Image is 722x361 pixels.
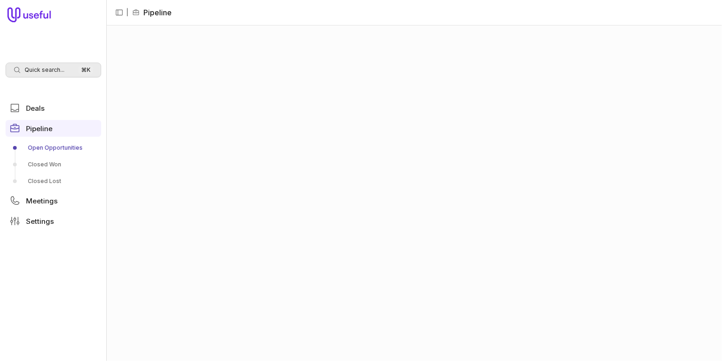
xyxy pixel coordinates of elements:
[6,140,101,189] div: Pipeline submenu
[6,140,101,155] a: Open Opportunities
[126,7,129,18] span: |
[132,7,172,18] li: Pipeline
[26,197,58,204] span: Meetings
[6,157,101,172] a: Closed Won
[26,218,54,225] span: Settings
[26,105,45,112] span: Deals
[6,213,101,229] a: Settings
[6,192,101,209] a: Meetings
[25,66,64,74] span: Quick search...
[112,6,126,19] button: Collapse sidebar
[6,120,101,137] a: Pipeline
[26,125,52,132] span: Pipeline
[78,65,93,75] kbd: ⌘ K
[6,174,101,189] a: Closed Lost
[6,100,101,116] a: Deals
